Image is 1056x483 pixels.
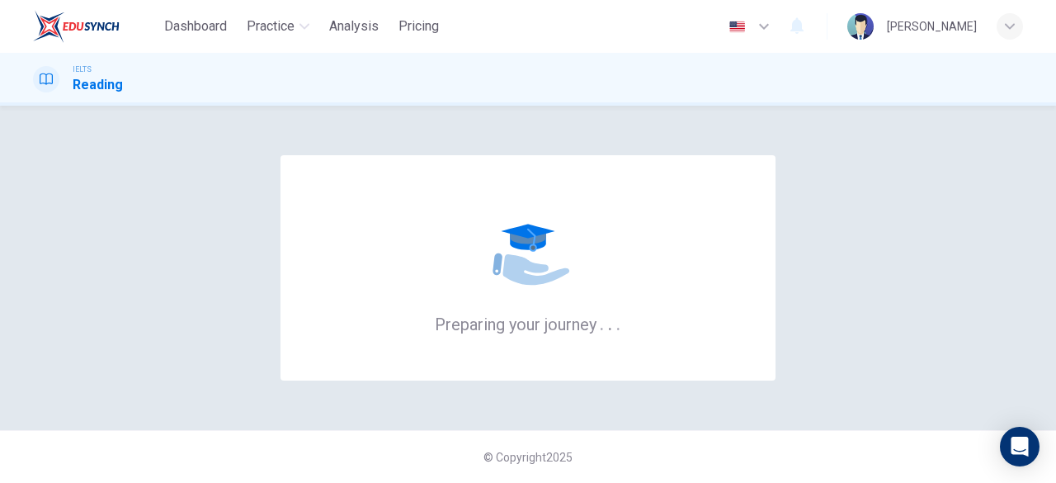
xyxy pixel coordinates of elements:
button: Analysis [323,12,385,41]
span: Pricing [398,17,439,36]
h1: Reading [73,75,123,95]
button: Practice [240,12,316,41]
span: Dashboard [164,17,227,36]
span: IELTS [73,64,92,75]
h6: Preparing your journey [435,313,621,334]
span: Practice [247,17,295,36]
h6: . [615,309,621,336]
button: Pricing [392,12,445,41]
img: Profile picture [847,13,874,40]
div: [PERSON_NAME] [887,17,977,36]
span: Analysis [329,17,379,36]
h6: . [607,309,613,336]
a: EduSynch logo [33,10,158,43]
span: © Copyright 2025 [483,451,573,464]
button: Dashboard [158,12,233,41]
div: Open Intercom Messenger [1000,427,1039,466]
h6: . [599,309,605,336]
img: en [727,21,747,33]
img: EduSynch logo [33,10,120,43]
